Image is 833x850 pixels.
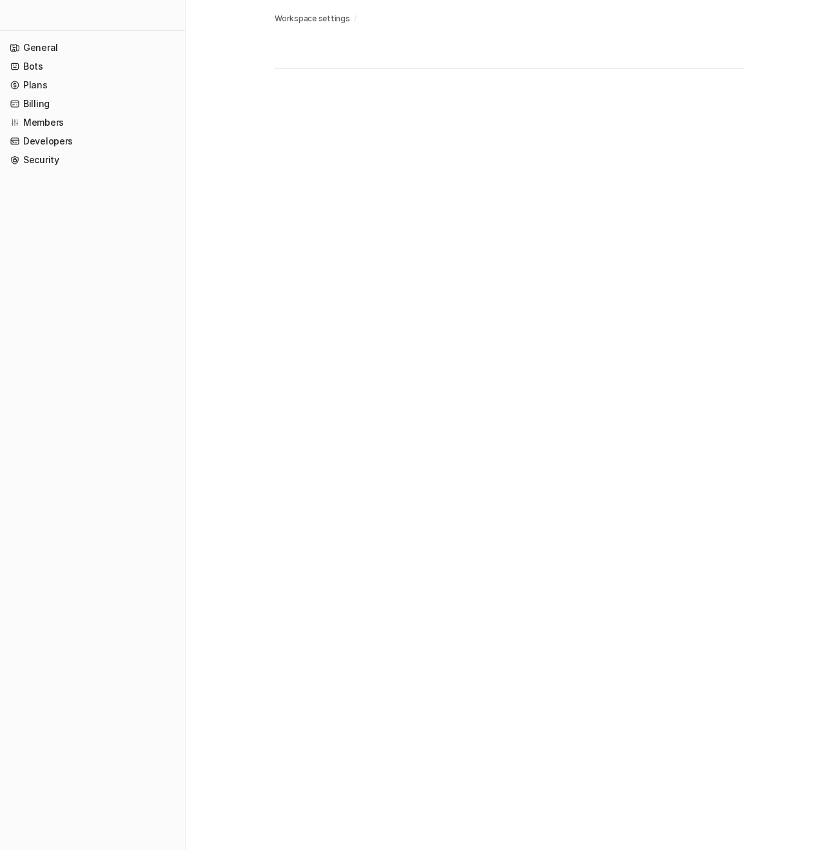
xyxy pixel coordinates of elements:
a: General [5,39,180,57]
a: Workspace settings [275,13,350,25]
a: Bots [5,57,180,75]
a: Plans [5,76,180,94]
a: Members [5,114,180,132]
span: / [354,13,357,25]
a: Developers [5,132,180,150]
a: Security [5,151,180,169]
a: Billing [5,95,180,113]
